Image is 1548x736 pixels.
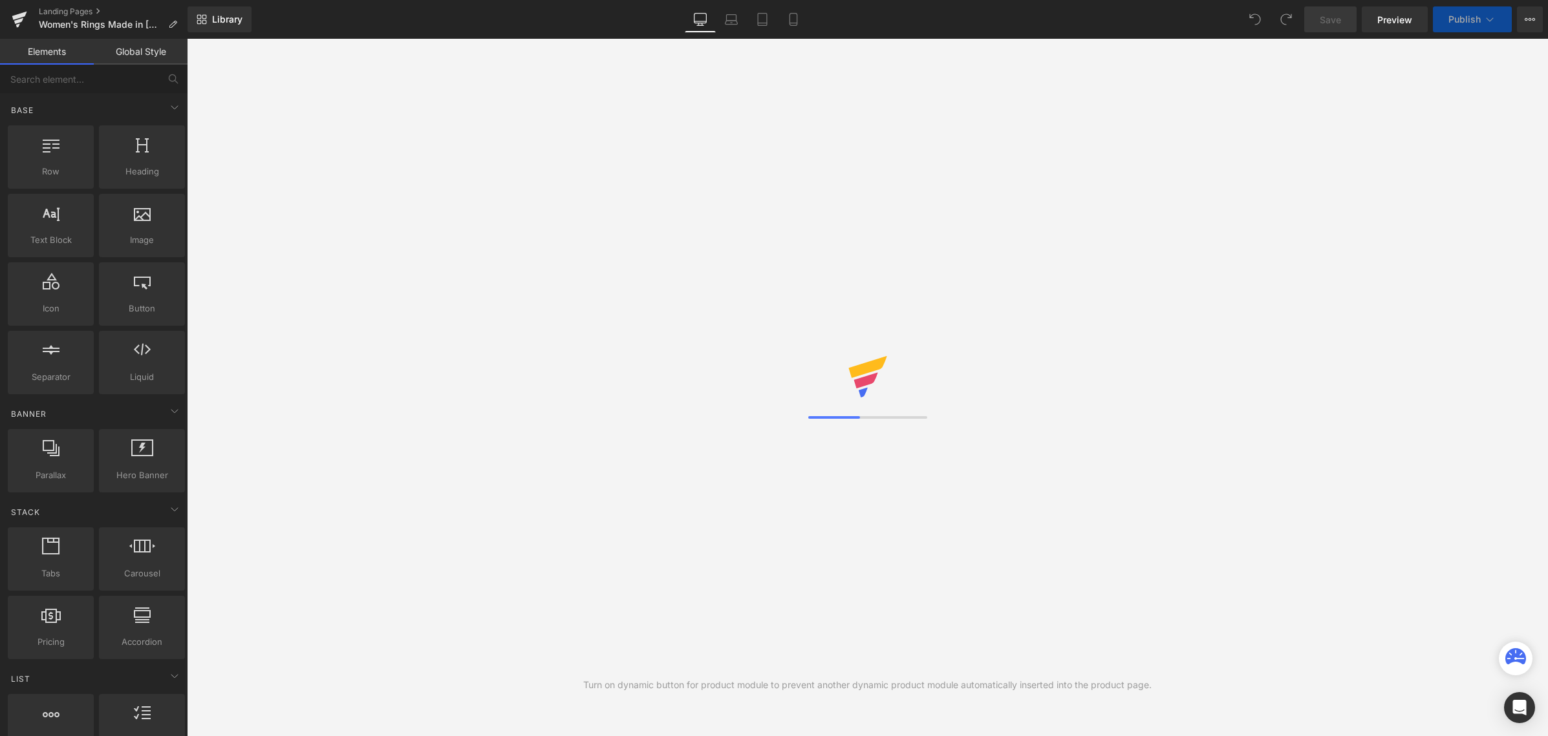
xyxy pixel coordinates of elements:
[1273,6,1299,32] button: Redo
[1504,692,1535,723] div: Open Intercom Messenger
[1377,13,1412,26] span: Preview
[1242,6,1268,32] button: Undo
[1433,6,1512,32] button: Publish
[10,104,35,116] span: Base
[212,14,242,25] span: Library
[103,370,181,384] span: Liquid
[778,6,809,32] a: Mobile
[685,6,716,32] a: Desktop
[1448,14,1481,25] span: Publish
[1517,6,1543,32] button: More
[1320,13,1341,26] span: Save
[716,6,747,32] a: Laptop
[1362,6,1428,32] a: Preview
[10,673,32,685] span: List
[10,506,41,518] span: Stack
[188,6,252,32] a: New Library
[12,567,90,580] span: Tabs
[103,233,181,247] span: Image
[103,165,181,178] span: Heading
[12,233,90,247] span: Text Block
[39,6,188,17] a: Landing Pages
[12,165,90,178] span: Row
[103,468,181,482] span: Hero Banner
[12,370,90,384] span: Separator
[747,6,778,32] a: Tablet
[10,408,48,420] span: Banner
[12,468,90,482] span: Parallax
[103,302,181,315] span: Button
[103,635,181,649] span: Accordion
[583,678,1152,692] div: Turn on dynamic button for product module to prevent another dynamic product module automatically...
[12,302,90,315] span: Icon
[39,19,163,30] span: Women's Rings Made in [GEOGRAPHIC_DATA] | Greek Jewelry
[94,39,188,65] a: Global Style
[12,635,90,649] span: Pricing
[103,567,181,580] span: Carousel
